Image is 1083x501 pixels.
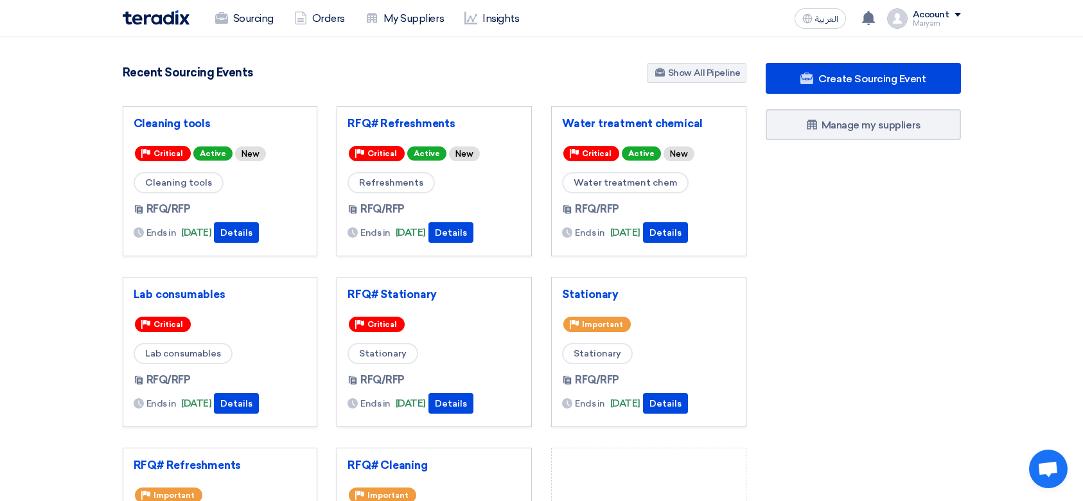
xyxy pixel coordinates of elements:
[181,396,211,411] span: [DATE]
[818,73,926,85] span: Create Sourcing Event
[562,117,735,130] a: Water treatment chemical
[134,459,307,471] a: RFQ# Refreshments
[146,373,191,388] span: RFQ/RFP
[134,117,307,130] a: Cleaning tools
[181,225,211,240] span: [DATE]
[396,225,426,240] span: [DATE]
[235,146,266,161] div: New
[154,320,183,329] span: Critical
[913,20,961,27] div: Maryam
[454,4,529,33] a: Insights
[582,149,612,158] span: Critical
[134,172,224,193] span: Cleaning tools
[562,343,633,364] span: Stationary
[284,4,355,33] a: Orders
[146,397,177,410] span: Ends in
[562,288,735,301] a: Stationary
[582,320,623,329] span: Important
[123,66,253,80] h4: Recent Sourcing Events
[360,226,391,240] span: Ends in
[887,8,908,29] img: profile_test.png
[214,222,259,243] button: Details
[575,202,619,217] span: RFQ/RFP
[134,343,233,364] span: Lab consumables
[815,15,838,24] span: العربية
[610,396,640,411] span: [DATE]
[1029,450,1068,488] div: Open chat
[146,226,177,240] span: Ends in
[428,222,473,243] button: Details
[360,397,391,410] span: Ends in
[396,396,426,411] span: [DATE]
[348,459,521,471] a: RFQ# Cleaning
[214,393,259,414] button: Details
[123,10,189,25] img: Teradix logo
[205,4,284,33] a: Sourcing
[154,149,183,158] span: Critical
[575,373,619,388] span: RFQ/RFP
[348,288,521,301] a: RFQ# Stationary
[449,146,480,161] div: New
[134,288,307,301] a: Lab consumables
[610,225,640,240] span: [DATE]
[913,10,949,21] div: Account
[348,172,435,193] span: Refreshments
[355,4,454,33] a: My Suppliers
[575,226,605,240] span: Ends in
[193,146,233,161] span: Active
[795,8,846,29] button: العربية
[428,393,473,414] button: Details
[348,343,418,364] span: Stationary
[367,149,397,158] span: Critical
[360,202,405,217] span: RFQ/RFP
[622,146,661,161] span: Active
[146,202,191,217] span: RFQ/RFP
[360,373,405,388] span: RFQ/RFP
[664,146,694,161] div: New
[367,320,397,329] span: Critical
[407,146,446,161] span: Active
[643,222,688,243] button: Details
[367,491,409,500] span: Important
[643,393,688,414] button: Details
[348,117,521,130] a: RFQ# Refreshments
[154,491,195,500] span: Important
[766,109,961,140] a: Manage my suppliers
[647,63,746,83] a: Show All Pipeline
[575,397,605,410] span: Ends in
[562,172,689,193] span: Water treatment chem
